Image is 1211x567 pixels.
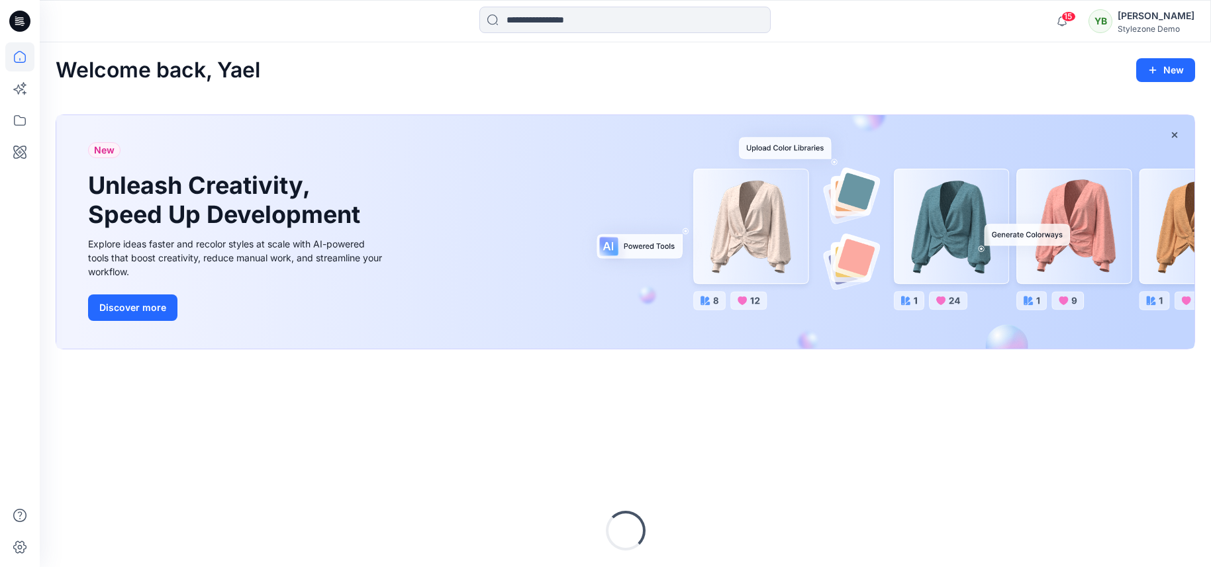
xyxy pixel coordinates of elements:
[1136,58,1195,82] button: New
[1118,24,1194,34] div: Stylezone Demo
[88,294,386,321] a: Discover more
[1118,8,1194,24] div: [PERSON_NAME]
[88,171,366,228] h1: Unleash Creativity, Speed Up Development
[94,142,115,158] span: New
[1089,9,1112,33] div: YB
[56,58,260,83] h2: Welcome back, Yael
[88,294,177,321] button: Discover more
[1061,11,1076,22] span: 15
[88,237,386,279] div: Explore ideas faster and recolor styles at scale with AI-powered tools that boost creativity, red...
